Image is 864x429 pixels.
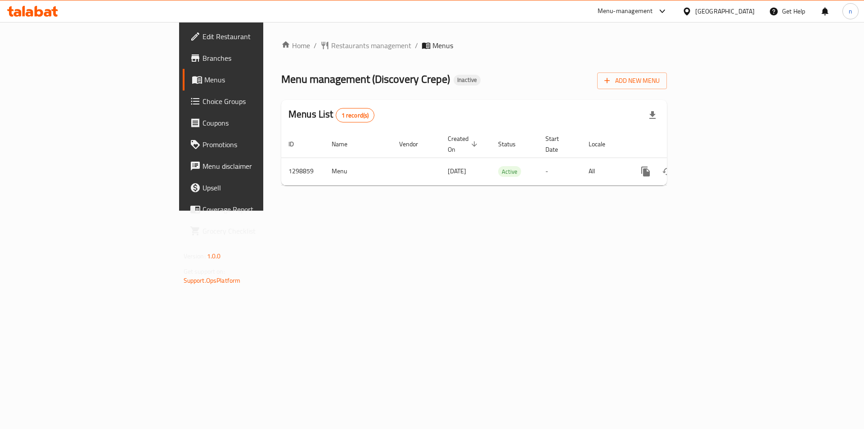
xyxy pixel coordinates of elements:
[448,133,480,155] span: Created On
[635,161,657,182] button: more
[202,139,316,150] span: Promotions
[202,31,316,42] span: Edit Restaurant
[204,74,316,85] span: Menus
[202,96,316,107] span: Choice Groups
[498,166,521,177] div: Active
[849,6,852,16] span: n
[324,158,392,185] td: Menu
[183,177,324,199] a: Upsell
[202,161,316,172] span: Menu disclaimer
[184,275,241,286] a: Support.OpsPlatform
[399,139,430,149] span: Vendor
[281,69,450,89] span: Menu management ( Discovery Crepe )
[642,104,663,126] div: Export file
[207,250,221,262] span: 1.0.0
[202,182,316,193] span: Upsell
[183,220,324,242] a: Grocery Checklist
[183,199,324,220] a: Coverage Report
[454,76,481,84] span: Inactive
[597,72,667,89] button: Add New Menu
[657,161,678,182] button: Change Status
[183,26,324,47] a: Edit Restaurant
[498,167,521,177] span: Active
[202,226,316,236] span: Grocery Checklist
[581,158,628,185] td: All
[183,47,324,69] a: Branches
[545,133,571,155] span: Start Date
[288,108,374,122] h2: Menus List
[695,6,755,16] div: [GEOGRAPHIC_DATA]
[288,139,306,149] span: ID
[320,40,411,51] a: Restaurants management
[432,40,453,51] span: Menus
[498,139,527,149] span: Status
[202,204,316,215] span: Coverage Report
[336,108,375,122] div: Total records count
[598,6,653,17] div: Menu-management
[538,158,581,185] td: -
[604,75,660,86] span: Add New Menu
[183,90,324,112] a: Choice Groups
[184,250,206,262] span: Version:
[184,266,225,277] span: Get support on:
[628,131,729,158] th: Actions
[183,134,324,155] a: Promotions
[202,53,316,63] span: Branches
[448,165,466,177] span: [DATE]
[183,112,324,134] a: Coupons
[336,111,374,120] span: 1 record(s)
[454,75,481,86] div: Inactive
[589,139,617,149] span: Locale
[331,40,411,51] span: Restaurants management
[281,131,729,185] table: enhanced table
[183,155,324,177] a: Menu disclaimer
[332,139,359,149] span: Name
[202,117,316,128] span: Coupons
[415,40,418,51] li: /
[281,40,667,51] nav: breadcrumb
[183,69,324,90] a: Menus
